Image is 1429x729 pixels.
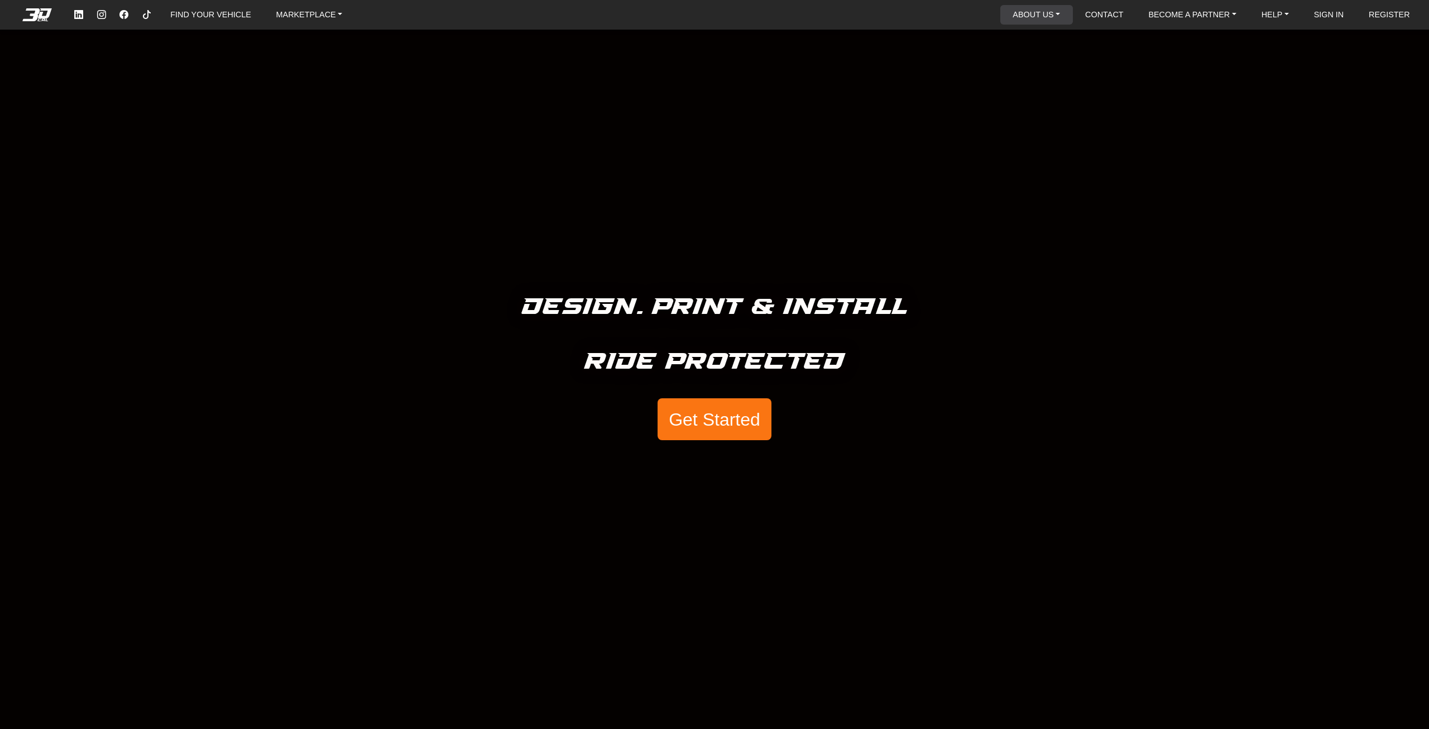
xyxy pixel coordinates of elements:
[1144,5,1240,25] a: BECOME A PARTNER
[522,289,908,326] h5: Design. Print & Install
[1310,5,1349,25] a: SIGN IN
[1364,5,1414,25] a: REGISTER
[272,5,347,25] a: MARKETPLACE
[166,5,255,25] a: FIND YOUR VEHICLE
[584,344,845,380] h5: Ride Protected
[1257,5,1293,25] a: HELP
[1081,5,1128,25] a: CONTACT
[658,398,771,441] button: Get Started
[1008,5,1064,25] a: ABOUT US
